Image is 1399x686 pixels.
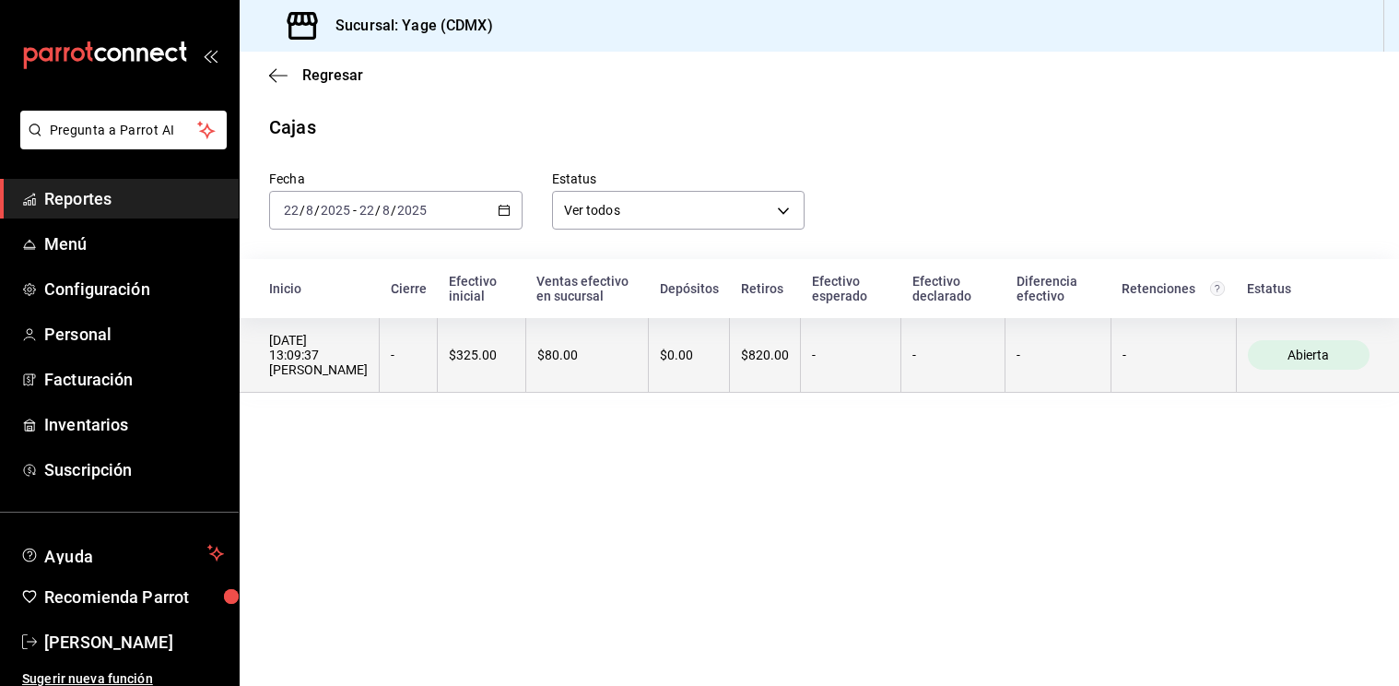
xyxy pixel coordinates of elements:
[44,367,224,392] span: Facturación
[44,322,224,347] span: Personal
[320,203,351,218] input: ----
[812,274,890,303] div: Efectivo esperado
[44,412,224,437] span: Inventarios
[359,203,375,218] input: --
[269,172,523,185] label: Fecha
[1210,281,1225,296] svg: Total de retenciones de propinas registradas
[1122,281,1225,296] div: Retenciones
[44,457,224,482] span: Suscripción
[44,231,224,256] span: Menú
[449,348,514,362] div: $325.00
[391,203,396,218] span: /
[300,203,305,218] span: /
[302,66,363,84] span: Regresar
[391,348,426,362] div: -
[552,191,805,230] div: Ver todos
[912,348,993,362] div: -
[1017,348,1099,362] div: -
[449,274,515,303] div: Efectivo inicial
[13,134,227,153] a: Pregunta a Parrot AI
[269,281,369,296] div: Inicio
[536,274,637,303] div: Ventas efectivo en sucursal
[50,121,198,140] span: Pregunta a Parrot AI
[1247,281,1370,296] div: Estatus
[375,203,381,218] span: /
[44,277,224,302] span: Configuración
[305,203,314,218] input: --
[283,203,300,218] input: --
[20,111,227,149] button: Pregunta a Parrot AI
[391,281,427,296] div: Cierre
[44,630,224,655] span: [PERSON_NAME]
[552,172,805,185] label: Estatus
[1280,348,1336,362] span: Abierta
[1123,348,1225,362] div: -
[203,48,217,63] button: open_drawer_menu
[44,186,224,211] span: Reportes
[396,203,428,218] input: ----
[269,66,363,84] button: Regresar
[382,203,391,218] input: --
[660,348,718,362] div: $0.00
[44,542,200,564] span: Ayuda
[812,348,889,362] div: -
[353,203,357,218] span: -
[537,348,637,362] div: $80.00
[44,585,224,609] span: Recomienda Parrot
[741,281,790,296] div: Retiros
[269,333,368,377] div: [DATE] 13:09:37 [PERSON_NAME]
[660,281,719,296] div: Depósitos
[314,203,320,218] span: /
[1017,274,1100,303] div: Diferencia efectivo
[912,274,994,303] div: Efectivo declarado
[321,15,493,37] h3: Sucursal: Yage (CDMX)
[741,348,789,362] div: $820.00
[269,113,316,141] div: Cajas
